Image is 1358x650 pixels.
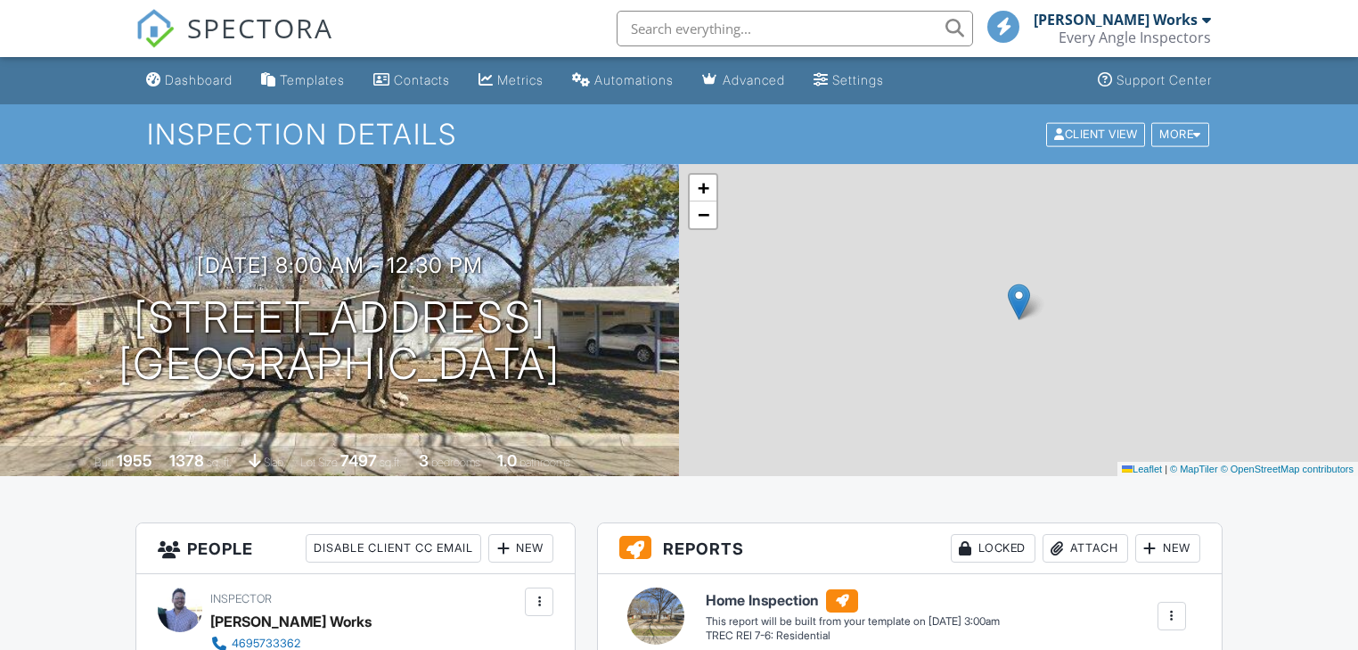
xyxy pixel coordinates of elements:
[497,72,544,87] div: Metrics
[210,592,272,605] span: Inspector
[1135,534,1200,563] div: New
[431,456,480,469] span: bedrooms
[594,72,674,87] div: Automations
[254,64,352,97] a: Templates
[1043,534,1128,563] div: Attach
[135,9,175,48] img: The Best Home Inspection Software - Spectora
[1034,11,1198,29] div: [PERSON_NAME] Works
[1117,72,1212,87] div: Support Center
[1170,464,1218,474] a: © MapTiler
[165,72,233,87] div: Dashboard
[139,64,240,97] a: Dashboard
[832,72,884,87] div: Settings
[706,614,1000,629] div: This report will be built from your template on [DATE] 3:00am
[690,202,716,228] a: Zoom out
[1091,64,1219,97] a: Support Center
[117,451,152,470] div: 1955
[1151,122,1209,146] div: More
[264,456,283,469] span: slab
[340,451,377,470] div: 7497
[187,9,333,46] span: SPECTORA
[1044,127,1149,140] a: Client View
[471,64,551,97] a: Metrics
[706,589,1000,613] h6: Home Inspection
[394,72,450,87] div: Contacts
[380,456,402,469] span: sq.ft.
[94,456,114,469] span: Built
[1008,284,1030,320] img: Marker
[147,119,1211,150] h1: Inspection Details
[1046,122,1145,146] div: Client View
[497,451,517,470] div: 1.0
[210,608,372,635] div: [PERSON_NAME] Works
[806,64,891,97] a: Settings
[951,534,1035,563] div: Locked
[197,253,483,277] h3: [DATE] 8:00 am - 12:30 pm
[169,451,204,470] div: 1378
[488,534,553,563] div: New
[300,456,338,469] span: Lot Size
[280,72,345,87] div: Templates
[690,175,716,202] a: Zoom in
[1122,464,1162,474] a: Leaflet
[207,456,232,469] span: sq. ft.
[565,64,681,97] a: Automations (Basic)
[419,451,429,470] div: 3
[698,203,709,226] span: −
[1165,464,1167,474] span: |
[306,534,481,563] div: Disable Client CC Email
[723,72,785,87] div: Advanced
[119,294,560,389] h1: [STREET_ADDRESS] [GEOGRAPHIC_DATA]
[136,523,575,574] h3: People
[617,11,973,46] input: Search everything...
[695,64,792,97] a: Advanced
[706,629,1000,644] div: TREC REI 7-6: Residential
[1059,29,1211,46] div: Every Angle Inspectors
[598,523,1221,574] h3: Reports
[1221,464,1354,474] a: © OpenStreetMap contributors
[519,456,570,469] span: bathrooms
[698,177,709,199] span: +
[135,24,333,62] a: SPECTORA
[366,64,457,97] a: Contacts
